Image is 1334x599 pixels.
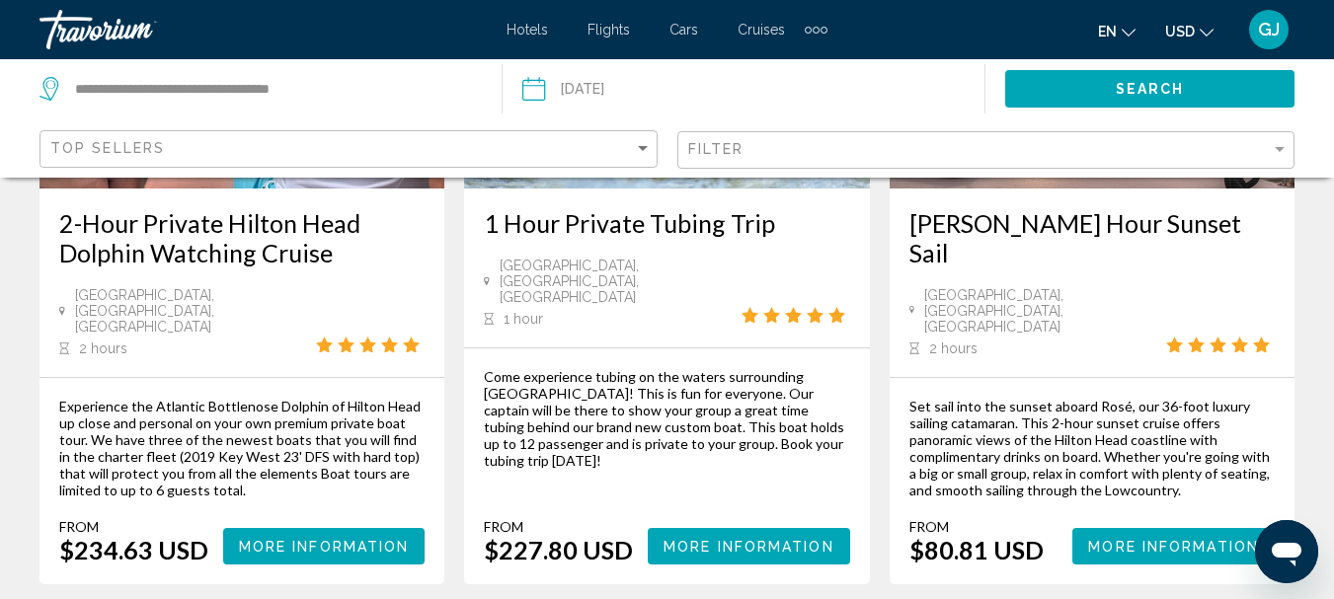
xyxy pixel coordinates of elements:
[688,141,745,157] span: Filter
[738,22,785,37] a: Cruises
[1165,24,1195,39] span: USD
[223,528,426,564] button: More Information
[522,59,984,118] button: Date: Sep 3, 2025
[664,539,834,555] span: More Information
[50,141,652,158] mat-select: Sort by
[1258,20,1280,39] span: GJ
[909,518,1044,535] div: From
[59,398,425,498] div: Experience the Atlantic Bottlenose Dolphin of Hilton Head up close and personal on your own premi...
[1255,520,1318,583] iframe: Button to launch messaging window
[677,130,1295,171] button: Filter
[588,22,630,37] a: Flights
[648,528,850,564] button: More Information
[1005,70,1295,107] button: Search
[50,140,165,156] span: Top Sellers
[75,287,317,335] span: [GEOGRAPHIC_DATA], [GEOGRAPHIC_DATA], [GEOGRAPHIC_DATA]
[1243,9,1295,50] button: User Menu
[909,208,1275,267] a: [PERSON_NAME] Hour Sunset Sail
[59,518,208,535] div: From
[39,10,487,49] a: Travorium
[1098,17,1136,45] button: Change language
[909,535,1044,564] div: $80.81 USD
[1165,17,1214,45] button: Change currency
[484,535,633,564] div: $227.80 USD
[500,258,742,305] span: [GEOGRAPHIC_DATA], [GEOGRAPHIC_DATA], [GEOGRAPHIC_DATA]
[924,287,1166,335] span: [GEOGRAPHIC_DATA], [GEOGRAPHIC_DATA], [GEOGRAPHIC_DATA]
[909,398,1275,498] div: Set sail into the sunset aboard Rosé, our 36-foot luxury sailing catamaran. This 2-hour sunset cr...
[504,311,543,327] span: 1 hour
[669,22,698,37] a: Cars
[1072,528,1275,564] button: More Information
[507,22,548,37] a: Hotels
[1098,24,1117,39] span: en
[239,539,410,555] span: More Information
[59,208,425,267] a: 2-Hour Private Hilton Head Dolphin Watching Cruise
[1116,82,1185,98] span: Search
[929,340,978,356] span: 2 hours
[484,208,849,238] a: 1 Hour Private Tubing Trip
[805,14,827,45] button: Extra navigation items
[484,368,849,469] div: Come experience tubing on the waters surrounding [GEOGRAPHIC_DATA]! This is fun for everyone. Our...
[1088,539,1259,555] span: More Information
[484,518,633,535] div: From
[59,535,208,564] div: $234.63 USD
[79,340,127,356] span: 2 hours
